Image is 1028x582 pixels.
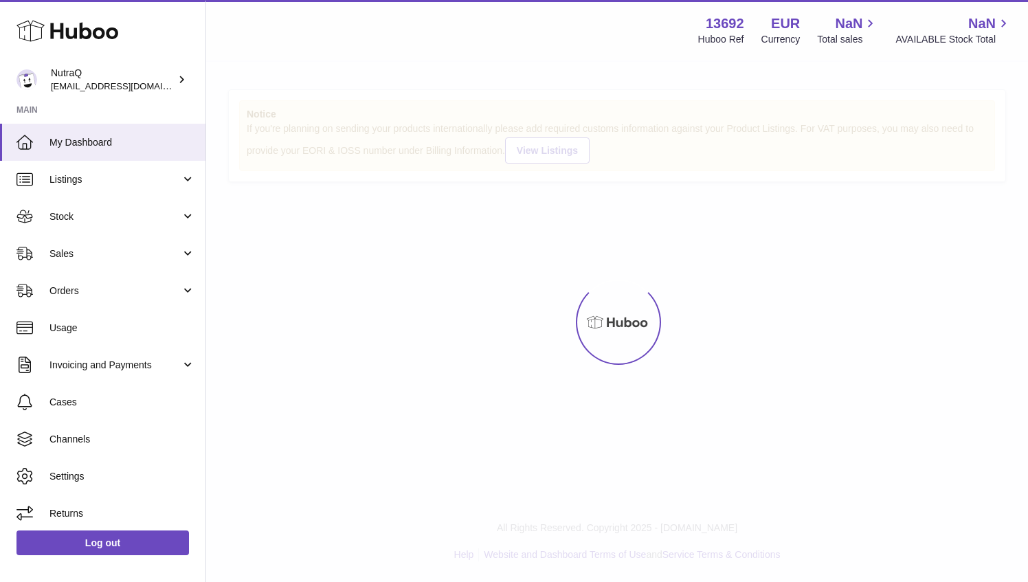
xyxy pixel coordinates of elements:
span: Sales [49,247,181,260]
span: Usage [49,322,195,335]
img: log@nutraq.com [16,69,37,90]
div: Huboo Ref [698,33,744,46]
span: Settings [49,470,195,483]
span: Invoicing and Payments [49,359,181,372]
a: Log out [16,530,189,555]
span: Cases [49,396,195,409]
span: AVAILABLE Stock Total [895,33,1012,46]
span: Listings [49,173,181,186]
span: My Dashboard [49,136,195,149]
strong: EUR [771,14,800,33]
a: NaN AVAILABLE Stock Total [895,14,1012,46]
a: NaN Total sales [817,14,878,46]
span: [EMAIL_ADDRESS][DOMAIN_NAME] [51,80,202,91]
span: Returns [49,507,195,520]
div: NutraQ [51,67,175,93]
span: Channels [49,433,195,446]
strong: 13692 [706,14,744,33]
span: Orders [49,284,181,298]
span: NaN [968,14,996,33]
div: Currency [761,33,801,46]
span: NaN [835,14,862,33]
span: Stock [49,210,181,223]
span: Total sales [817,33,878,46]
